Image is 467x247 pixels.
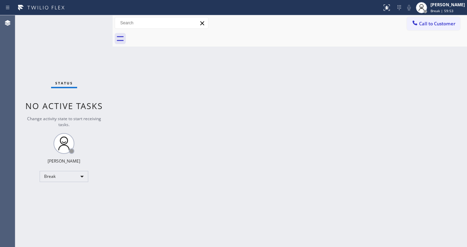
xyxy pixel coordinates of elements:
span: Status [55,81,73,85]
span: Call to Customer [419,20,456,27]
button: Call to Customer [407,17,460,30]
button: Mute [404,3,414,13]
span: Break | 59:53 [431,8,453,13]
div: [PERSON_NAME] [48,158,80,164]
input: Search [115,17,208,28]
span: Change activity state to start receiving tasks. [27,116,101,127]
span: No active tasks [25,100,103,112]
div: [PERSON_NAME] [431,2,465,8]
div: Break [40,171,88,182]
